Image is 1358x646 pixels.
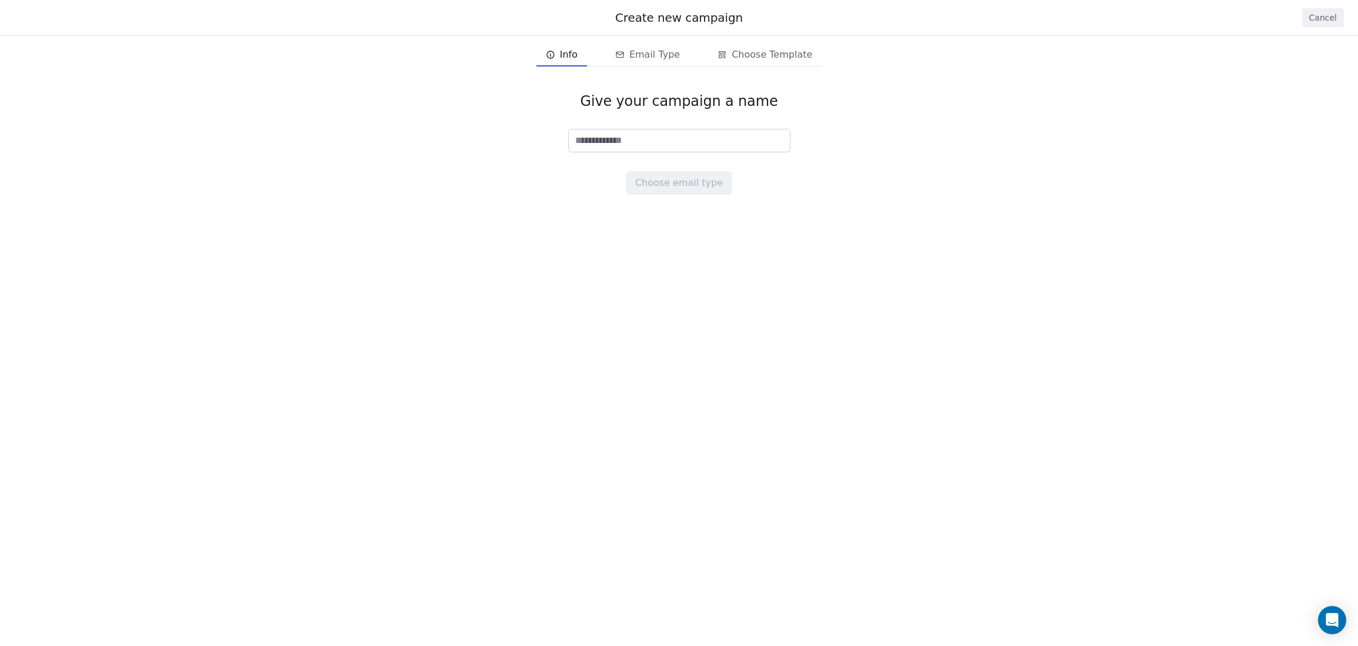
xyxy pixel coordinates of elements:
[629,48,680,62] span: Email Type
[1318,606,1346,634] div: Open Intercom Messenger
[536,43,822,66] div: email creation steps
[560,48,578,62] span: Info
[626,171,732,195] button: Choose email type
[14,9,1344,26] div: Create new campaign
[732,48,812,62] span: Choose Template
[1302,8,1344,27] button: Cancel
[580,92,778,110] span: Give your campaign a name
